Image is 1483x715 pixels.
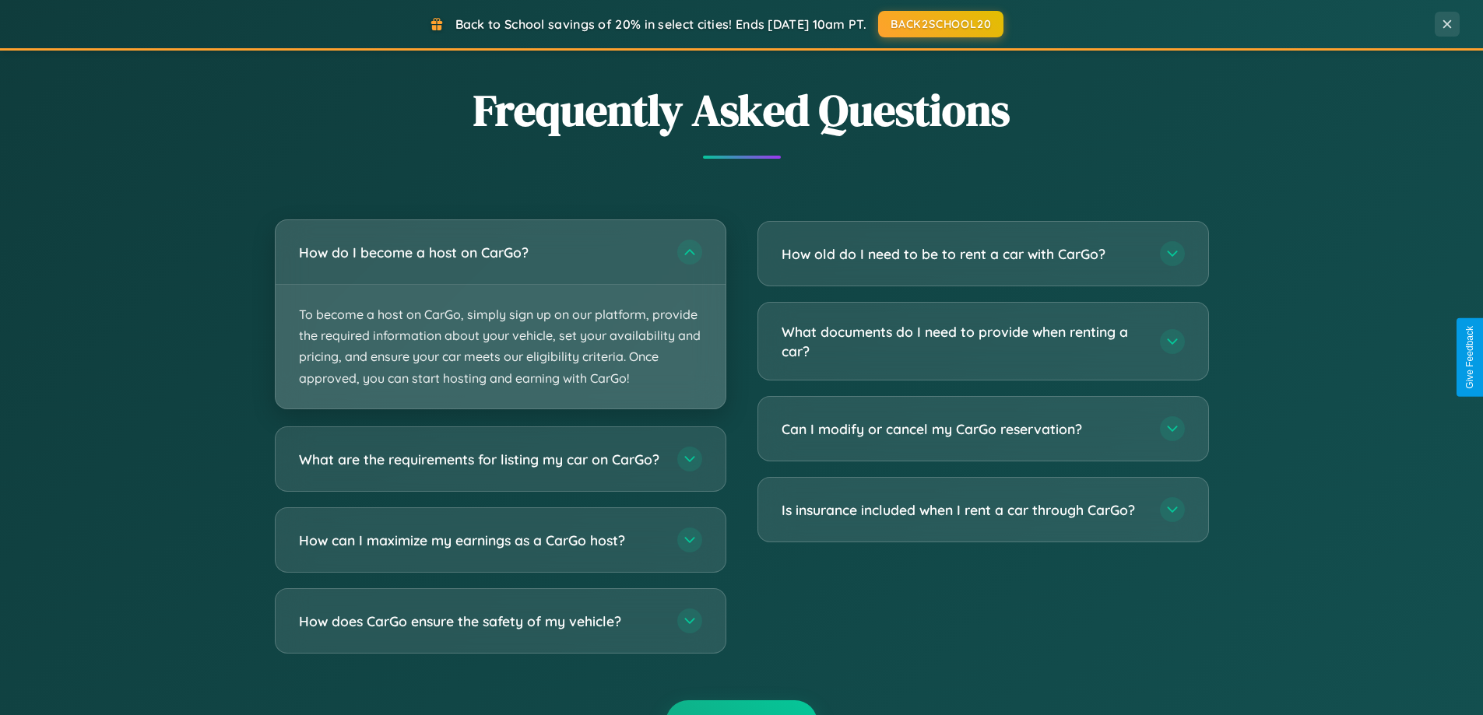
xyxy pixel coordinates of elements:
[275,80,1209,140] h2: Frequently Asked Questions
[878,11,1003,37] button: BACK2SCHOOL20
[299,530,662,549] h3: How can I maximize my earnings as a CarGo host?
[299,449,662,468] h3: What are the requirements for listing my car on CarGo?
[782,244,1144,264] h3: How old do I need to be to rent a car with CarGo?
[455,16,866,32] span: Back to School savings of 20% in select cities! Ends [DATE] 10am PT.
[1464,326,1475,389] div: Give Feedback
[299,611,662,630] h3: How does CarGo ensure the safety of my vehicle?
[782,500,1144,520] h3: Is insurance included when I rent a car through CarGo?
[782,419,1144,439] h3: Can I modify or cancel my CarGo reservation?
[299,243,662,262] h3: How do I become a host on CarGo?
[782,322,1144,360] h3: What documents do I need to provide when renting a car?
[276,285,726,408] p: To become a host on CarGo, simply sign up on our platform, provide the required information about...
